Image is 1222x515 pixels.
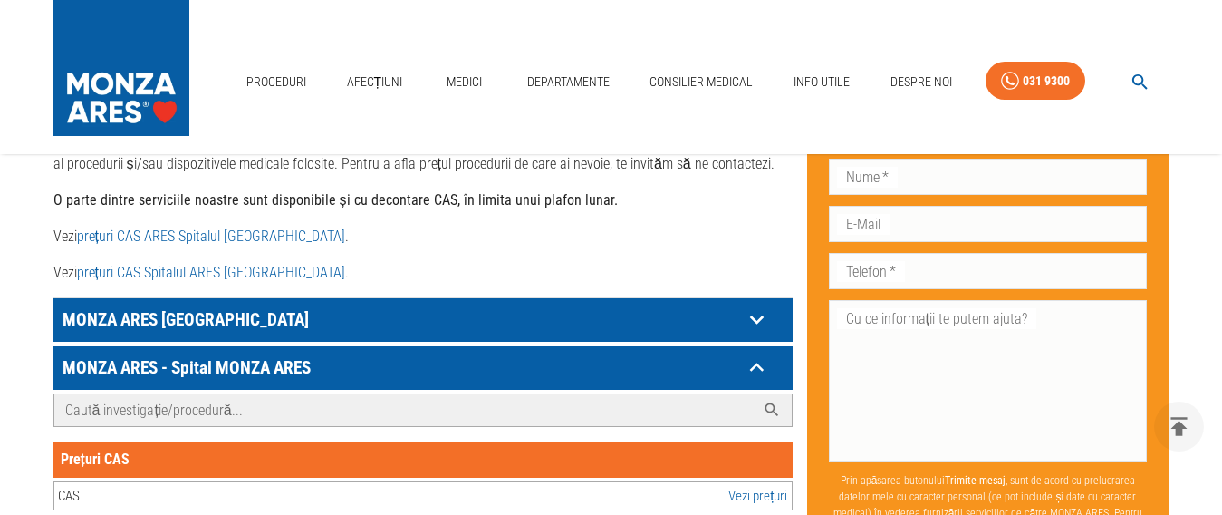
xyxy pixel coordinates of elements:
[77,264,345,281] a: prețuri CAS Spitalul ARES [GEOGRAPHIC_DATA]
[986,62,1085,101] a: 031 9300
[883,63,959,101] a: Despre Noi
[728,486,787,507] a: Vezi prețuri
[53,191,618,209] strong: O parte dintre serviciile noastre sunt disponibile și cu decontare CAS, în limita unui plafon lunar.
[1154,402,1204,452] button: delete
[945,473,1006,486] b: Trimite mesaj
[53,298,793,342] div: MONZA ARES [GEOGRAPHIC_DATA]
[77,228,345,245] a: prețuri CAS ARES Spitalul [GEOGRAPHIC_DATA]
[53,442,793,478] div: Prețuri CAS
[436,63,494,101] a: Medici
[239,63,313,101] a: Proceduri
[53,346,793,390] div: MONZA ARES - Spital MONZA ARES
[53,262,793,284] p: Vezi .
[53,226,793,248] p: Vezi .
[1023,70,1070,92] div: 031 9300
[58,486,80,507] div: CAS
[642,63,760,101] a: Consilier Medical
[786,63,857,101] a: Info Utile
[520,63,617,101] a: Departamente
[58,354,743,382] p: MONZA ARES - Spital MONZA ARES
[58,306,743,334] p: MONZA ARES [GEOGRAPHIC_DATA]
[340,63,410,101] a: Afecțiuni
